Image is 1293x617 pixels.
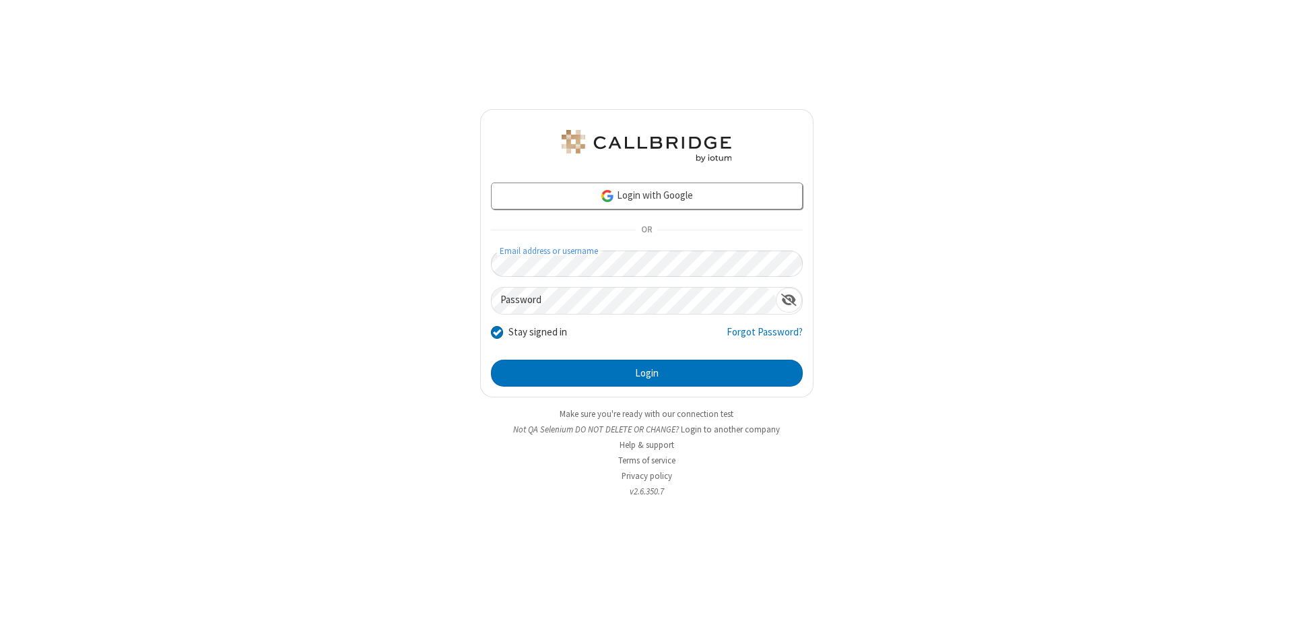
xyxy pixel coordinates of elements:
li: Not QA Selenium DO NOT DELETE OR CHANGE? [480,423,814,436]
a: Make sure you're ready with our connection test [560,408,733,420]
a: Forgot Password? [727,325,803,350]
div: Show password [776,288,802,313]
li: v2.6.350.7 [480,485,814,498]
span: OR [636,221,657,240]
input: Email address or username [491,251,803,277]
a: Terms of service [618,455,675,466]
a: Login with Google [491,183,803,209]
img: google-icon.png [600,189,615,203]
button: Login to another company [681,423,780,436]
label: Stay signed in [508,325,567,340]
button: Login [491,360,803,387]
a: Privacy policy [622,470,672,482]
input: Password [492,288,776,314]
a: Help & support [620,439,674,451]
iframe: Chat [1259,582,1283,608]
img: QA Selenium DO NOT DELETE OR CHANGE [559,130,734,162]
